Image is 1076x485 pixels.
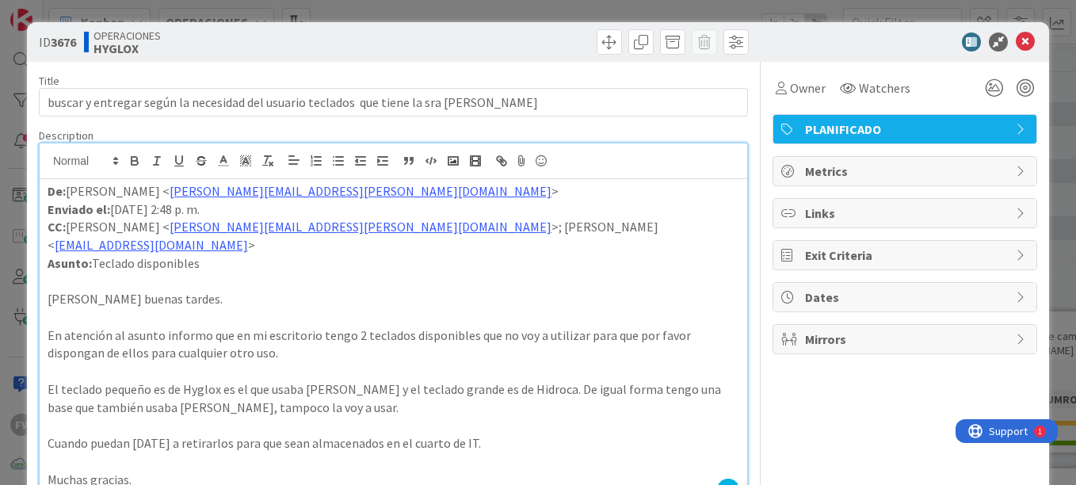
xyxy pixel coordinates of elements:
[93,42,161,55] b: HYGLOX
[805,246,1008,265] span: Exit Criteria
[48,183,66,199] strong: De:
[48,434,739,453] p: Cuando puedan [DATE] a retirarlos para que sean almacenados en el cuarto de IT.
[48,290,739,308] p: [PERSON_NAME] buenas tardes.
[55,237,248,253] a: [EMAIL_ADDRESS][DOMAIN_NAME]
[48,327,739,362] p: En atención al asunto informo que en mi escritorio tengo 2 teclados disponibles que no voy a util...
[39,128,93,143] span: Description
[48,182,739,200] p: [PERSON_NAME] < >
[805,204,1008,223] span: Links
[48,200,739,219] p: [DATE] 2:48 p. m.
[48,218,739,254] p: [PERSON_NAME] < >; [PERSON_NAME] < >
[48,255,92,271] strong: Asunto:
[805,162,1008,181] span: Metrics
[805,330,1008,349] span: Mirrors
[170,183,551,199] a: [PERSON_NAME][EMAIL_ADDRESS][PERSON_NAME][DOMAIN_NAME]
[48,254,739,273] p: Teclado disponibles
[859,78,910,97] span: Watchers
[805,120,1008,139] span: PLANIFICADO
[51,34,76,50] b: 3676
[39,88,748,116] input: type card name here...
[790,78,826,97] span: Owner
[48,219,66,235] strong: CC:
[33,2,72,21] span: Support
[48,201,110,217] strong: Enviado el:
[39,32,76,52] span: ID
[170,219,551,235] a: [PERSON_NAME][EMAIL_ADDRESS][PERSON_NAME][DOMAIN_NAME]
[39,74,59,88] label: Title
[93,29,161,42] span: OPERACIONES
[48,380,739,416] p: El teclado pequeño es de Hyglox es el que usaba [PERSON_NAME] y el teclado grande es de Hidroca. ...
[805,288,1008,307] span: Dates
[82,6,86,19] div: 1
